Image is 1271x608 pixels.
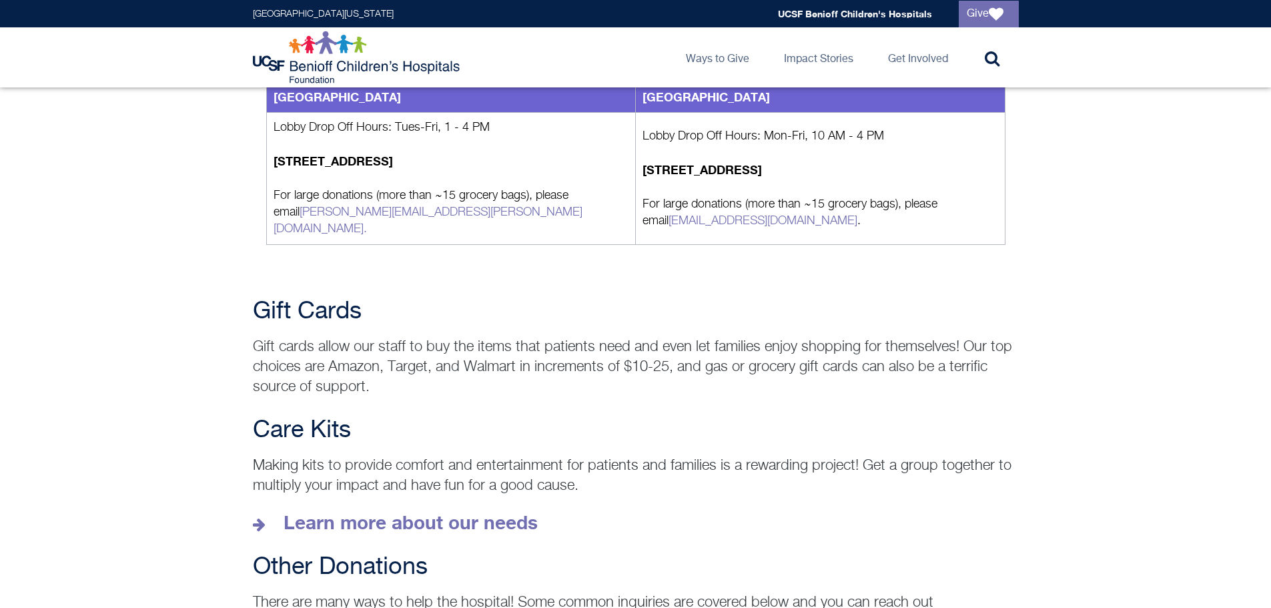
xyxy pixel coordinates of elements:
strong: [GEOGRAPHIC_DATA] [643,89,770,104]
strong: Learn more about our needs [284,511,538,533]
a: [GEOGRAPHIC_DATA][US_STATE] [253,9,394,19]
h2: Gift Cards [253,298,1019,325]
a: [PERSON_NAME][EMAIL_ADDRESS][PERSON_NAME][DOMAIN_NAME]. [274,206,582,235]
h2: Care Kits [253,417,1019,444]
a: Get Involved [877,27,959,87]
a: Give [959,1,1019,27]
p: Making kits to provide comfort and entertainment for patients and families is a rewarding project... [253,456,1019,496]
a: Impact Stories [773,27,864,87]
strong: [STREET_ADDRESS] [643,162,762,177]
a: Ways to Give [675,27,760,87]
a: [EMAIL_ADDRESS][DOMAIN_NAME] [669,215,857,227]
a: UCSF Benioff Children's Hospitals [778,8,932,19]
strong: [GEOGRAPHIC_DATA] [274,89,401,104]
a: Learn more about our needs [253,515,538,533]
h2: Other Donations [253,554,1019,581]
p: For large donations (more than ~15 grocery bags), please email [274,188,629,238]
p: Lobby Drop Off Hours: Mon-Fri, 10 AM - 4 PM [643,128,998,145]
strong: [STREET_ADDRESS] [274,154,393,168]
p: For large donations (more than ~15 grocery bags), please email . [643,196,998,230]
img: Logo for UCSF Benioff Children's Hospitals Foundation [253,31,463,84]
p: Gift cards allow our staff to buy the items that patients need and even let families enjoy shoppi... [253,337,1019,397]
p: Lobby Drop Off Hours: Tues-Fri, 1 - 4 PM [274,119,629,136]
